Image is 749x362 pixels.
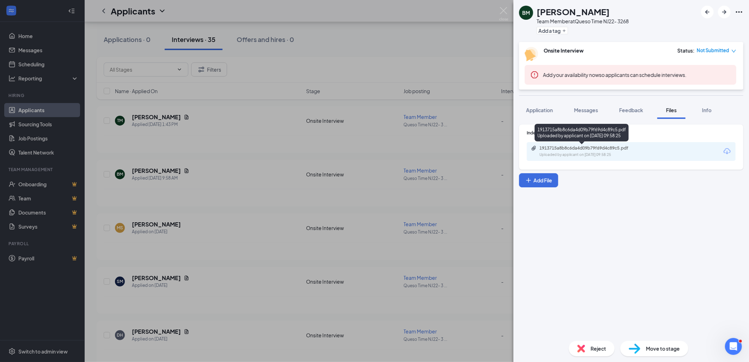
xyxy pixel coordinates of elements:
button: ArrowRight [718,6,731,18]
div: Indeed Resume [527,130,736,136]
span: down [731,49,736,54]
button: Add FilePlus [519,173,558,187]
span: Reject [591,345,606,352]
span: Feedback [619,107,643,113]
b: Onsite Interview [544,47,584,54]
svg: Plus [525,177,532,184]
div: Status : [677,47,695,54]
div: BM [522,9,530,16]
span: Info [702,107,712,113]
h1: [PERSON_NAME] [537,6,610,18]
div: Team Member at Queso Time NJ22- 3268 [537,18,629,25]
svg: ArrowRight [720,8,729,16]
svg: Download [723,147,731,156]
svg: ArrowLeftNew [703,8,712,16]
div: Uploaded by applicant on [DATE] 09:58:25 [540,152,645,158]
button: ArrowLeftNew [701,6,714,18]
button: PlusAdd a tag [537,27,568,34]
svg: Ellipses [735,8,743,16]
span: Files [666,107,677,113]
div: 1913715a8b8c6da4d09b79f69d4c89c5.pdf Uploaded by applicant on [DATE] 09:58:25 [535,124,629,141]
iframe: Intercom live chat [725,338,742,355]
span: Move to stage [646,345,680,352]
span: Messages [574,107,598,113]
span: Not Submitted [697,47,729,54]
span: so applicants can schedule interviews. [543,72,687,78]
svg: Paperclip [531,145,537,151]
svg: Plus [562,29,566,33]
div: 1913715a8b8c6da4d09b79f69d4c89c5.pdf [540,145,638,151]
svg: Error [530,71,539,79]
a: Paperclip1913715a8b8c6da4d09b79f69d4c89c5.pdfUploaded by applicant on [DATE] 09:58:25 [531,145,645,158]
span: Application [526,107,553,113]
button: Add your availability now [543,71,599,78]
